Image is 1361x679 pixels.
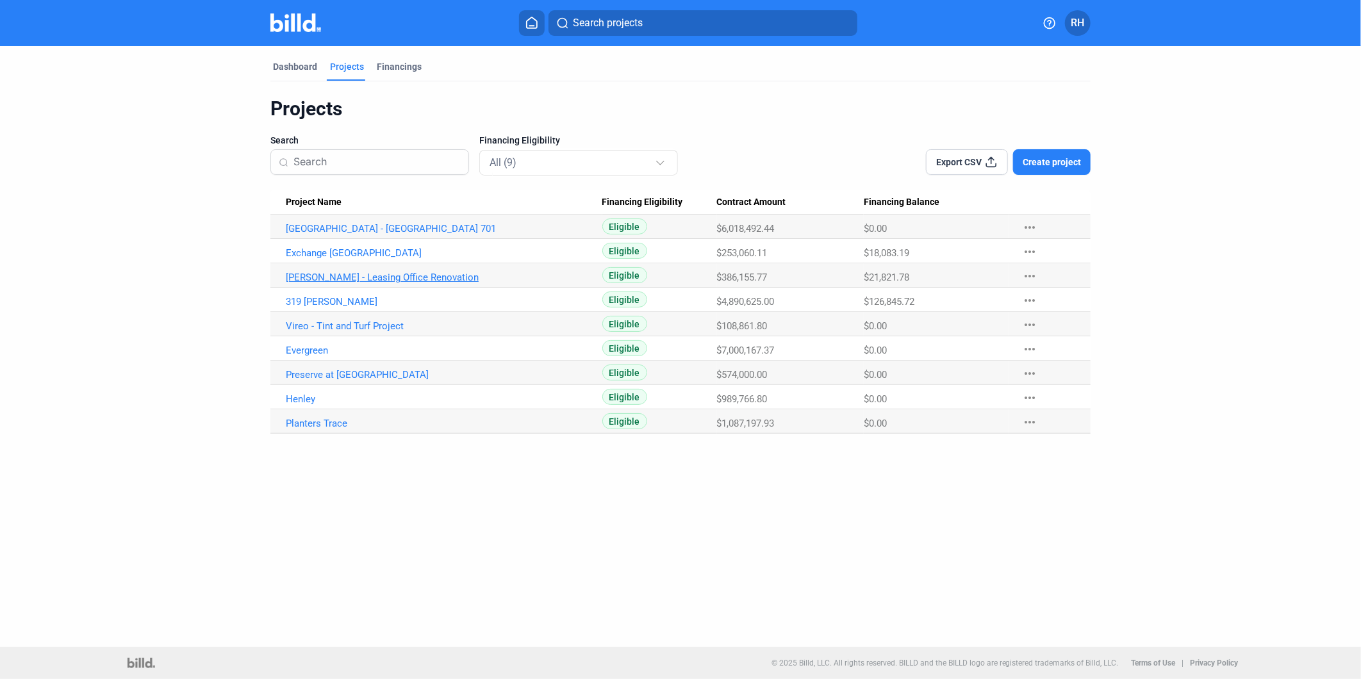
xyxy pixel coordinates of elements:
span: $989,766.80 [717,393,768,405]
span: $0.00 [864,369,887,380]
div: Projects [330,60,364,73]
span: Eligible [602,364,647,380]
span: Eligible [602,413,647,429]
a: Planters Trace [286,418,602,429]
span: Search projects [573,15,643,31]
span: $126,845.72 [864,296,914,307]
a: [PERSON_NAME] - Leasing Office Renovation [286,272,602,283]
img: Billd Company Logo [270,13,321,32]
span: Eligible [602,316,647,332]
button: RH [1065,10,1091,36]
span: Search [270,134,299,147]
span: Contract Amount [717,197,786,208]
span: $0.00 [864,393,887,405]
div: Projects [270,97,1091,121]
mat-icon: more_horiz [1022,414,1037,430]
mat-icon: more_horiz [1022,293,1037,308]
a: 319 [PERSON_NAME] [286,296,602,307]
span: Create project [1023,156,1081,168]
span: $4,890,625.00 [717,296,775,307]
button: Create project [1013,149,1091,175]
span: Financing Eligibility [602,197,683,208]
mat-select-trigger: All (9) [490,156,516,168]
mat-icon: more_horiz [1022,220,1037,235]
span: $0.00 [864,418,887,429]
mat-icon: more_horiz [1022,317,1037,332]
span: $7,000,167.37 [717,345,775,356]
div: Financing Balance [864,197,1009,208]
div: Financings [377,60,422,73]
span: $108,861.80 [717,320,768,332]
span: $6,018,492.44 [717,223,775,234]
span: $0.00 [864,320,887,332]
span: Eligible [602,243,647,259]
span: RH [1071,15,1085,31]
mat-icon: more_horiz [1022,390,1037,405]
mat-icon: more_horiz [1022,341,1037,357]
div: Financing Eligibility [602,197,717,208]
p: © 2025 Billd, LLC. All rights reserved. BILLD and the BILLD logo are registered trademarks of Bil... [771,659,1119,667]
mat-icon: more_horiz [1022,268,1037,284]
mat-icon: more_horiz [1022,244,1037,259]
span: Eligible [602,267,647,283]
div: Dashboard [273,60,317,73]
span: $0.00 [864,345,887,356]
span: Eligible [602,218,647,234]
a: Evergreen [286,345,602,356]
span: Eligible [602,389,647,405]
span: $574,000.00 [717,369,768,380]
span: Eligible [602,340,647,356]
b: Terms of Use [1132,659,1176,667]
span: $18,083.19 [864,247,909,259]
span: $1,087,197.93 [717,418,775,429]
button: Export CSV [926,149,1008,175]
a: Exchange [GEOGRAPHIC_DATA] [286,247,602,259]
input: Search [293,149,461,176]
span: Project Name [286,197,342,208]
span: $253,060.11 [717,247,768,259]
span: $386,155.77 [717,272,768,283]
div: Project Name [286,197,602,208]
p: | [1182,659,1184,667]
span: $0.00 [864,223,887,234]
a: Vireo - Tint and Turf Project [286,320,602,332]
span: Export CSV [937,156,982,168]
span: $21,821.78 [864,272,909,283]
b: Privacy Policy [1191,659,1239,667]
button: Search projects [549,10,857,36]
a: [GEOGRAPHIC_DATA] - [GEOGRAPHIC_DATA] 701 [286,223,602,234]
span: Eligible [602,291,647,307]
div: Contract Amount [717,197,864,208]
span: Financing Balance [864,197,939,208]
img: logo [128,658,155,668]
mat-icon: more_horiz [1022,366,1037,381]
a: Preserve at [GEOGRAPHIC_DATA] [286,369,602,380]
a: Henley [286,393,602,405]
span: Financing Eligibility [479,134,560,147]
